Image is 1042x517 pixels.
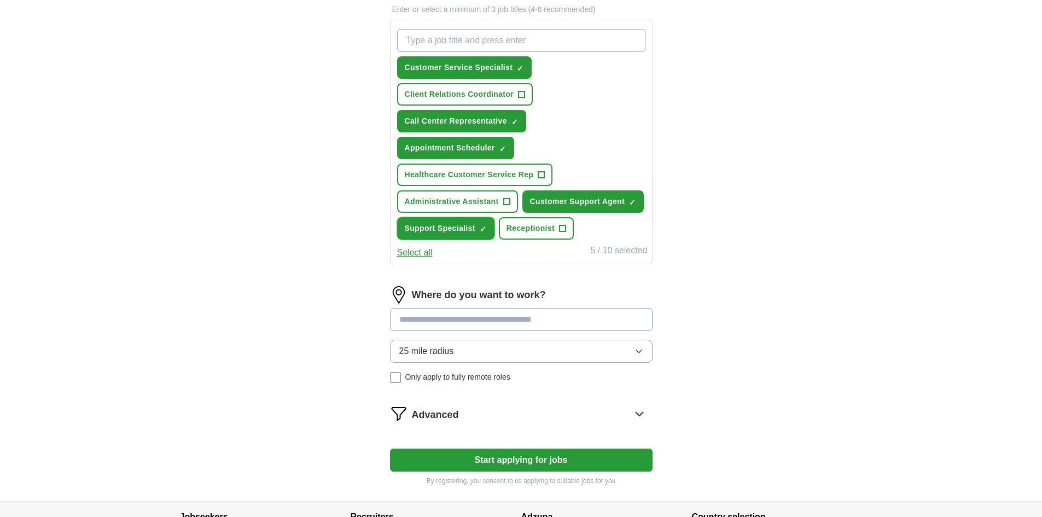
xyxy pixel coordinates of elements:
span: Customer Support Agent [530,196,625,207]
button: Support Specialist✓ [397,217,494,240]
span: ✓ [517,64,523,73]
button: 25 mile radius [390,340,653,363]
img: filter [390,405,408,422]
button: Customer Service Specialist✓ [397,56,532,79]
span: ✓ [629,198,636,207]
input: Only apply to fully remote roles [390,372,401,383]
button: Select all [397,246,433,259]
span: ✓ [511,118,518,126]
button: Administrative Assistant [397,190,518,213]
span: 25 mile radius [399,345,454,358]
button: Appointment Scheduler✓ [397,137,514,159]
button: Healthcare Customer Service Rep [397,164,553,186]
p: Enter or select a minimum of 3 job titles (4-8 recommended) [390,4,653,15]
span: ✓ [480,225,486,234]
span: Administrative Assistant [405,196,499,207]
span: Appointment Scheduler [405,142,495,154]
input: Type a job title and press enter [397,29,645,52]
span: Advanced [412,408,459,422]
span: Call Center Representative [405,115,507,127]
span: Support Specialist [405,223,475,234]
button: Start applying for jobs [390,449,653,472]
button: Customer Support Agent✓ [522,190,644,213]
img: location.png [390,286,408,304]
div: 5 / 10 selected [590,244,647,259]
p: By registering, you consent to us applying to suitable jobs for you [390,476,653,486]
span: Customer Service Specialist [405,62,513,73]
span: Healthcare Customer Service Rep [405,169,534,181]
button: Call Center Representative✓ [397,110,526,132]
span: Client Relations Coordinator [405,89,514,100]
span: Receptionist [507,223,555,234]
button: Receptionist [499,217,574,240]
button: Client Relations Coordinator [397,83,533,106]
label: Where do you want to work? [412,288,546,303]
span: Only apply to fully remote roles [405,371,510,383]
span: ✓ [499,144,506,153]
